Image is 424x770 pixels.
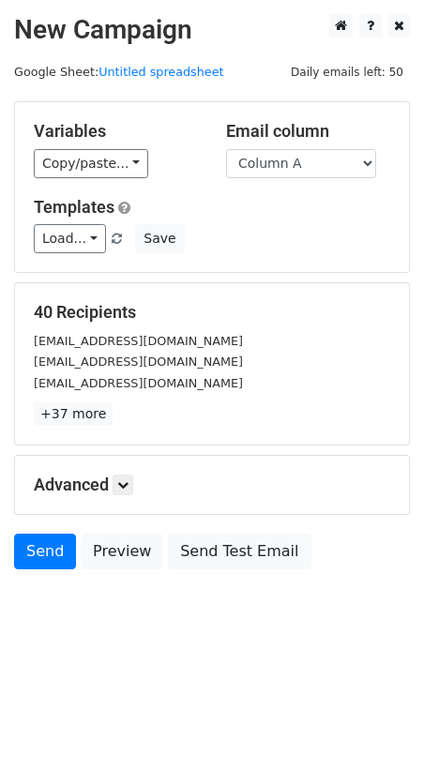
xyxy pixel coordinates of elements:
[34,475,390,495] h5: Advanced
[98,65,223,79] a: Untitled spreadsheet
[226,121,390,142] h5: Email column
[34,302,390,323] h5: 40 Recipients
[34,355,243,369] small: [EMAIL_ADDRESS][DOMAIN_NAME]
[34,197,114,217] a: Templates
[284,62,410,83] span: Daily emails left: 50
[34,121,198,142] h5: Variables
[34,149,148,178] a: Copy/paste...
[14,65,224,79] small: Google Sheet:
[34,224,106,253] a: Load...
[135,224,184,253] button: Save
[34,334,243,348] small: [EMAIL_ADDRESS][DOMAIN_NAME]
[284,65,410,79] a: Daily emails left: 50
[14,534,76,569] a: Send
[81,534,163,569] a: Preview
[168,534,310,569] a: Send Test Email
[14,14,410,46] h2: New Campaign
[34,402,113,426] a: +37 more
[34,376,243,390] small: [EMAIL_ADDRESS][DOMAIN_NAME]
